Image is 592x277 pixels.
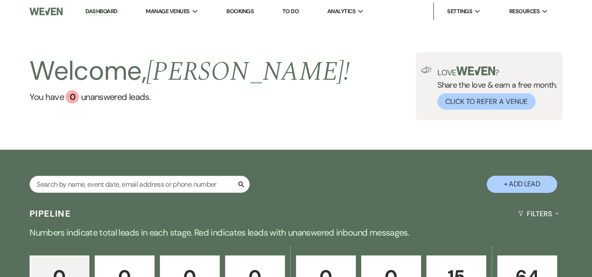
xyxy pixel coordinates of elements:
h3: Pipeline [30,207,71,220]
button: Filters [514,202,562,225]
span: Resources [509,7,540,16]
h2: Welcome, [30,52,350,90]
a: To Do [282,7,299,15]
a: Bookings [226,7,254,15]
button: Click to Refer a Venue [437,93,536,110]
span: Analytics [327,7,355,16]
p: Love ? [437,66,557,77]
span: Manage Venues [146,7,189,16]
span: Settings [447,7,472,16]
span: [PERSON_NAME] ! [146,52,350,92]
a: Dashboard [85,7,117,16]
input: Search by name, event date, email address or phone number [30,176,250,193]
img: Weven Logo [30,2,63,21]
img: loud-speaker-illustration.svg [421,66,432,74]
div: Share the love & earn a free month. [432,66,557,110]
img: weven-logo-green.svg [456,66,496,75]
button: + Add Lead [487,176,557,193]
div: 0 [66,90,79,103]
a: You have 0 unanswered leads. [30,90,350,103]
